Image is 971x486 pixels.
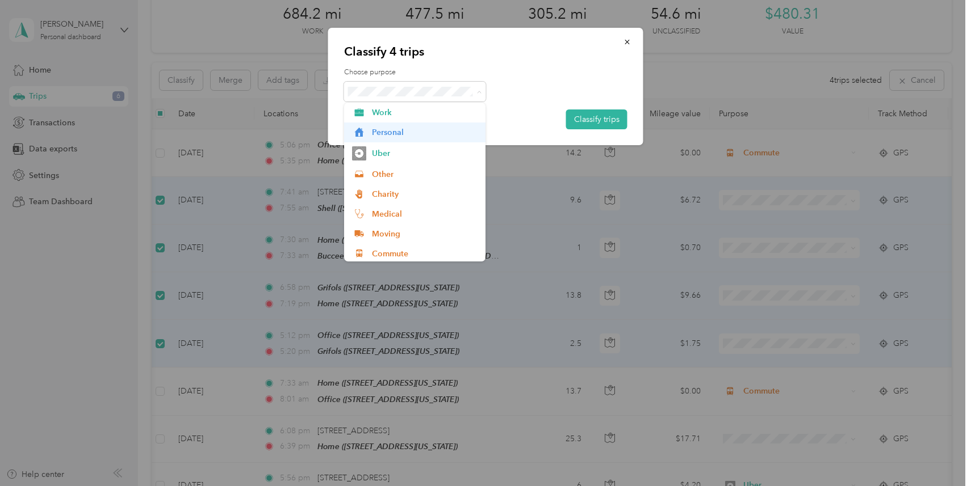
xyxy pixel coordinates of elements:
p: Classify 4 trips [344,44,627,60]
span: Work [372,107,478,119]
span: Other [372,168,478,180]
span: Medical [372,208,478,220]
span: Uber [372,147,478,159]
img: Legacy Icon [Uber] [352,146,366,160]
span: Personal [372,126,478,138]
iframe: Everlance-gr Chat Button Frame [907,422,971,486]
span: Commute [372,248,478,260]
button: Classify trips [566,109,627,129]
span: Moving [372,228,478,240]
label: Choose purpose [344,67,627,78]
span: Charity [372,188,478,200]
